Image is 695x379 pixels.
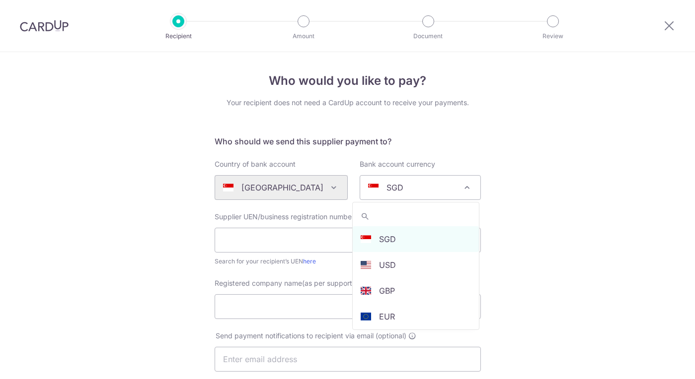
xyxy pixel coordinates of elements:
[303,257,316,265] a: here
[379,259,396,271] p: USD
[216,331,406,341] span: Send payment notifications to recipient via email (optional)
[20,20,69,32] img: CardUp
[215,159,296,169] label: Country of bank account
[215,135,481,147] h5: Who should we send this supplier payment to?
[360,175,481,200] span: SGD
[142,31,215,41] p: Recipient
[360,159,435,169] label: Bank account currency
[215,98,481,108] div: Your recipient does not need a CardUp account to receive your payments.
[215,347,481,372] input: Enter email address
[391,31,465,41] p: Document
[379,311,395,322] p: EUR
[215,279,399,287] span: Registered company name(as per supporting document)
[379,233,396,245] p: SGD
[516,31,590,41] p: Review
[215,72,481,90] h4: Who would you like to pay?
[267,31,340,41] p: Amount
[360,176,480,199] span: SGD
[215,212,452,221] span: Supplier UEN/business registration number(as per supporting document)
[386,182,403,193] p: SGD
[215,256,481,266] div: Search for your recipient’s UEN
[379,285,395,297] p: GBP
